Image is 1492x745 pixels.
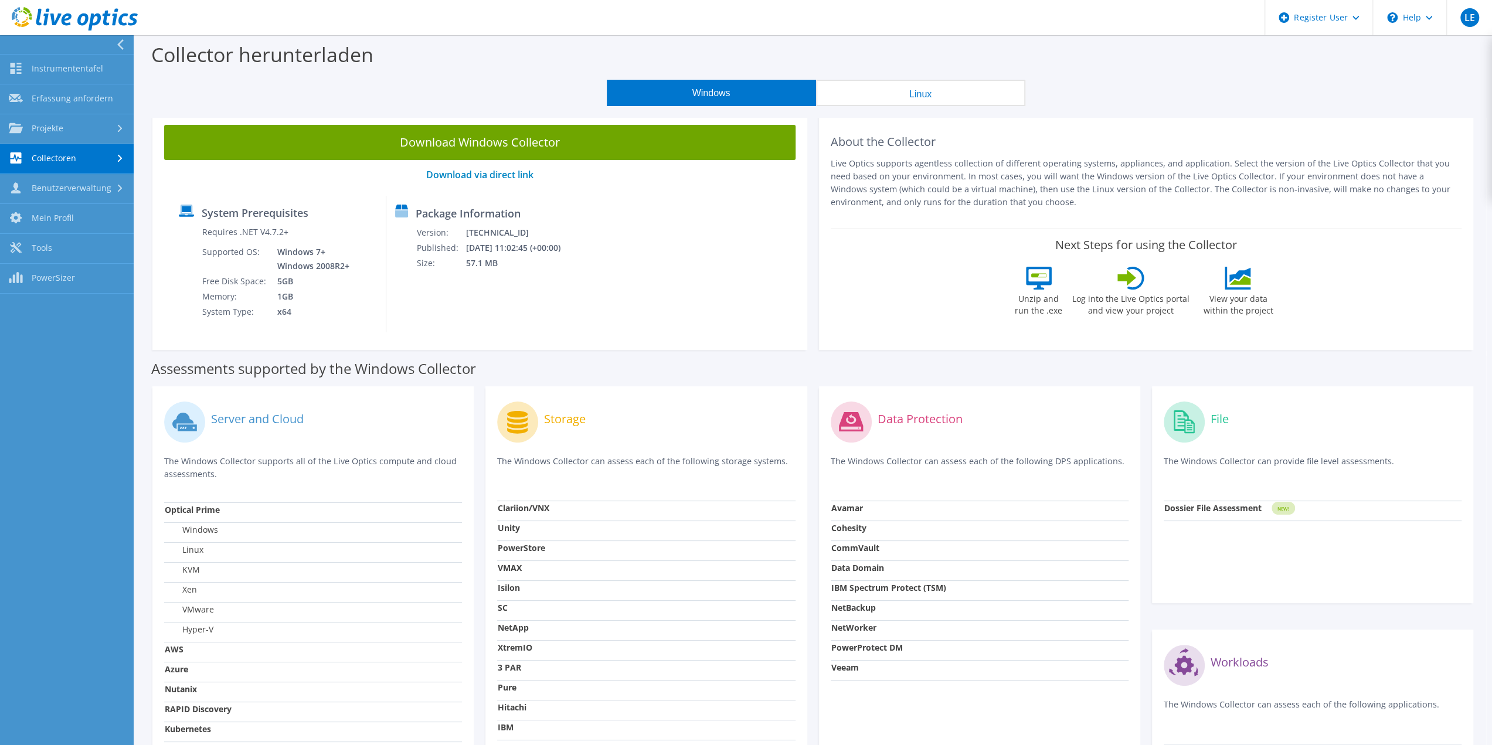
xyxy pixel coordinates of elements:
[498,542,545,553] strong: PowerStore
[607,80,816,106] button: Windows
[416,256,465,271] td: Size:
[497,455,795,479] p: The Windows Collector can assess each of the following storage systems.
[1164,502,1262,513] strong: Dossier File Assessment
[165,604,214,615] label: VMware
[465,225,576,240] td: [TECHNICAL_ID]
[416,225,465,240] td: Version:
[165,723,211,734] strong: Kubernetes
[202,289,269,304] td: Memory:
[465,256,576,271] td: 57.1 MB
[1277,505,1289,512] tspan: NEW!
[202,207,308,219] label: System Prerequisites
[1211,413,1229,425] label: File
[165,544,203,556] label: Linux
[816,80,1025,106] button: Linux
[831,662,859,673] strong: Veeam
[498,622,529,633] strong: NetApp
[498,642,532,653] strong: XtremIO
[498,562,522,573] strong: VMAX
[151,41,373,68] label: Collector herunterladen
[498,522,520,533] strong: Unity
[211,413,304,425] label: Server and Cloud
[1055,238,1236,252] label: Next Steps for using the Collector
[1196,290,1280,317] label: View your data within the project
[269,244,352,274] td: Windows 7+ Windows 2008R2+
[1460,8,1479,27] span: LE
[831,135,1462,149] h2: About the Collector
[1164,455,1462,479] p: The Windows Collector can provide file level assessments.
[831,542,879,553] strong: CommVault
[498,662,521,673] strong: 3 PAR
[498,722,514,733] strong: IBM
[426,168,533,181] a: Download via direct link
[416,207,521,219] label: Package Information
[465,240,576,256] td: [DATE] 11:02:45 (+00:00)
[269,304,352,319] td: x64
[831,622,876,633] strong: NetWorker
[831,582,946,593] strong: IBM Spectrum Protect (TSM)
[831,455,1129,479] p: The Windows Collector can assess each of the following DPS applications.
[164,455,462,481] p: The Windows Collector supports all of the Live Optics compute and cloud assessments.
[165,584,197,596] label: Xen
[831,602,876,613] strong: NetBackup
[544,413,586,425] label: Storage
[165,703,232,715] strong: RAPID Discovery
[202,274,269,289] td: Free Disk Space:
[831,522,866,533] strong: Cohesity
[1012,290,1066,317] label: Unzip and run the .exe
[831,562,884,573] strong: Data Domain
[1164,698,1462,722] p: The Windows Collector can assess each of the following applications.
[1387,12,1398,23] svg: \n
[831,642,903,653] strong: PowerProtect DM
[498,602,508,613] strong: SC
[202,304,269,319] td: System Type:
[165,664,188,675] strong: Azure
[165,624,213,635] label: Hyper-V
[498,582,520,593] strong: Isilon
[165,524,218,536] label: Windows
[269,289,352,304] td: 1GB
[151,363,476,375] label: Assessments supported by the Windows Collector
[831,502,863,513] strong: Avamar
[202,244,269,274] td: Supported OS:
[165,644,183,655] strong: AWS
[1072,290,1190,317] label: Log into the Live Optics portal and view your project
[498,502,549,513] strong: Clariion/VNX
[1211,656,1269,668] label: Workloads
[416,240,465,256] td: Published:
[165,683,197,695] strong: Nutanix
[498,702,526,713] strong: Hitachi
[878,413,963,425] label: Data Protection
[202,226,288,238] label: Requires .NET V4.7.2+
[164,125,796,160] a: Download Windows Collector
[498,682,516,693] strong: Pure
[269,274,352,289] td: 5GB
[165,564,200,576] label: KVM
[831,157,1462,209] p: Live Optics supports agentless collection of different operating systems, appliances, and applica...
[165,504,220,515] strong: Optical Prime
